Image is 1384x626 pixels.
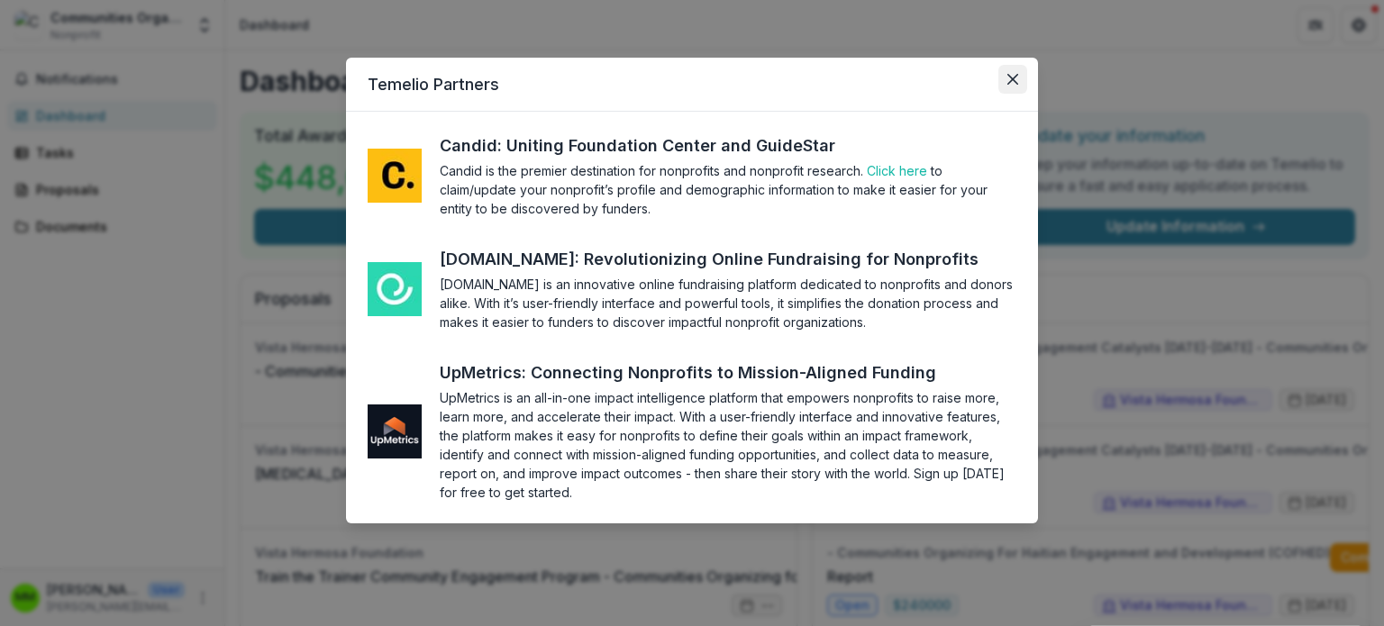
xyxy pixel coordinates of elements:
section: UpMetrics is an all-in-one impact intelligence platform that empowers nonprofits to raise more, l... [440,388,1016,502]
section: Candid is the premier destination for nonprofits and nonprofit research. to claim/update your non... [440,161,1016,218]
a: [DOMAIN_NAME]: Revolutionizing Online Fundraising for Nonprofits [440,247,1012,271]
img: me [368,404,422,458]
header: Temelio Partners [346,58,1038,112]
img: me [368,149,422,203]
a: Click here [867,163,927,178]
section: [DOMAIN_NAME] is an innovative online fundraising platform dedicated to nonprofits and donors ali... [440,275,1016,331]
a: UpMetrics: Connecting Nonprofits to Mission-Aligned Funding [440,360,970,385]
img: me [368,262,422,316]
a: Candid: Uniting Foundation Center and GuideStar [440,133,869,158]
button: Close [998,65,1027,94]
